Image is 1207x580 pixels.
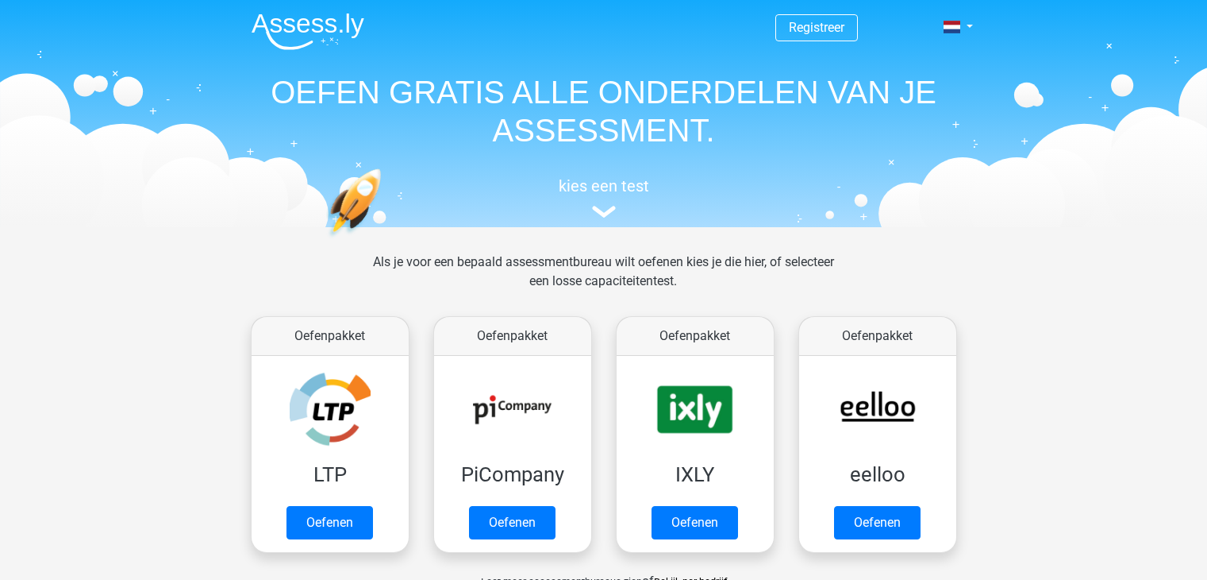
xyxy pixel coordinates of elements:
a: Registreer [789,20,844,35]
a: kies een test [239,176,969,218]
div: Als je voor een bepaald assessmentbureau wilt oefenen kies je die hier, of selecteer een losse ca... [360,253,847,310]
img: assessment [592,206,616,218]
a: Oefenen [834,506,921,539]
img: Assessly [252,13,364,50]
a: Oefenen [652,506,738,539]
a: Oefenen [286,506,373,539]
h1: OEFEN GRATIS ALLE ONDERDELEN VAN JE ASSESSMENT. [239,73,969,149]
img: oefenen [326,168,443,312]
a: Oefenen [469,506,555,539]
h5: kies een test [239,176,969,195]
